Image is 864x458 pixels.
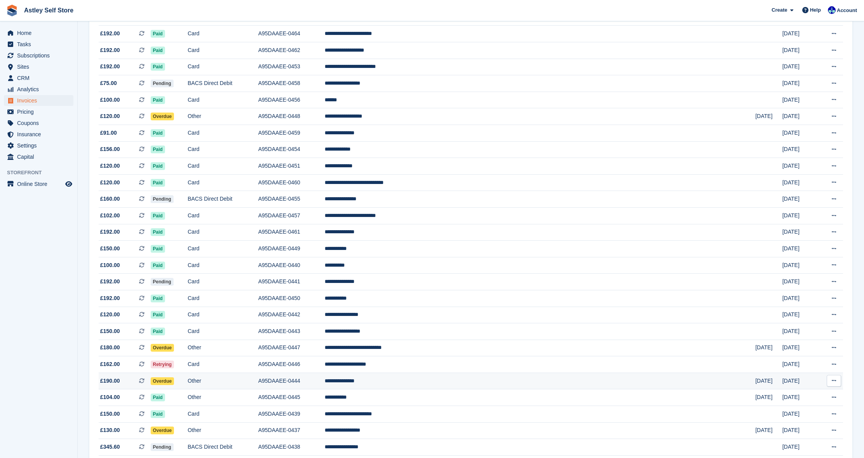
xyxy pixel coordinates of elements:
[188,125,258,141] td: Card
[151,63,165,71] span: Paid
[17,179,64,189] span: Online Store
[4,129,73,140] a: menu
[151,212,165,220] span: Paid
[258,307,325,323] td: A95DAAEE-0442
[188,373,258,389] td: Other
[17,106,64,117] span: Pricing
[782,75,817,92] td: [DATE]
[188,141,258,158] td: Card
[782,59,817,75] td: [DATE]
[100,112,120,120] span: £120.00
[100,377,120,385] span: £190.00
[4,106,73,117] a: menu
[258,323,325,340] td: A95DAAEE-0443
[782,92,817,108] td: [DATE]
[782,26,817,42] td: [DATE]
[782,356,817,373] td: [DATE]
[100,46,120,54] span: £192.00
[100,145,120,153] span: £156.00
[188,274,258,290] td: Card
[100,228,120,236] span: £192.00
[258,174,325,191] td: A95DAAEE-0460
[100,96,120,104] span: £100.00
[782,323,817,340] td: [DATE]
[151,311,165,319] span: Paid
[7,169,77,177] span: Storefront
[810,6,821,14] span: Help
[100,62,120,71] span: £192.00
[188,42,258,59] td: Card
[782,257,817,274] td: [DATE]
[188,340,258,356] td: Other
[782,191,817,208] td: [DATE]
[828,6,836,14] img: Gemma Parkinson
[782,307,817,323] td: [DATE]
[100,343,120,352] span: £180.00
[782,439,817,456] td: [DATE]
[151,96,165,104] span: Paid
[258,356,325,373] td: A95DAAEE-0446
[258,241,325,257] td: A95DAAEE-0449
[772,6,787,14] span: Create
[4,28,73,38] a: menu
[151,377,174,385] span: Overdue
[782,274,817,290] td: [DATE]
[188,406,258,423] td: Card
[64,179,73,189] a: Preview store
[188,323,258,340] td: Card
[151,278,174,286] span: Pending
[151,195,174,203] span: Pending
[100,261,120,269] span: £100.00
[782,422,817,439] td: [DATE]
[17,39,64,50] span: Tasks
[782,290,817,307] td: [DATE]
[782,241,817,257] td: [DATE]
[258,207,325,224] td: A95DAAEE-0457
[151,113,174,120] span: Overdue
[100,129,117,137] span: £91.00
[258,75,325,92] td: A95DAAEE-0458
[188,207,258,224] td: Card
[258,108,325,125] td: A95DAAEE-0448
[100,443,120,451] span: £345.60
[782,224,817,241] td: [DATE]
[4,39,73,50] a: menu
[782,108,817,125] td: [DATE]
[188,389,258,406] td: Other
[258,92,325,108] td: A95DAAEE-0456
[837,7,857,14] span: Account
[151,410,165,418] span: Paid
[258,389,325,406] td: A95DAAEE-0445
[188,92,258,108] td: Card
[188,290,258,307] td: Card
[151,129,165,137] span: Paid
[782,141,817,158] td: [DATE]
[755,422,782,439] td: [DATE]
[258,373,325,389] td: A95DAAEE-0444
[782,158,817,175] td: [DATE]
[4,151,73,162] a: menu
[100,245,120,253] span: £150.00
[151,162,165,170] span: Paid
[188,224,258,241] td: Card
[258,26,325,42] td: A95DAAEE-0464
[188,158,258,175] td: Card
[782,406,817,423] td: [DATE]
[188,356,258,373] td: Card
[258,406,325,423] td: A95DAAEE-0439
[151,179,165,187] span: Paid
[188,257,258,274] td: Card
[258,158,325,175] td: A95DAAEE-0451
[17,118,64,128] span: Coupons
[258,59,325,75] td: A95DAAEE-0453
[188,59,258,75] td: Card
[100,426,120,434] span: £130.00
[755,340,782,356] td: [DATE]
[151,228,165,236] span: Paid
[100,212,120,220] span: £102.00
[782,340,817,356] td: [DATE]
[782,373,817,389] td: [DATE]
[4,50,73,61] a: menu
[100,410,120,418] span: £150.00
[151,394,165,401] span: Paid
